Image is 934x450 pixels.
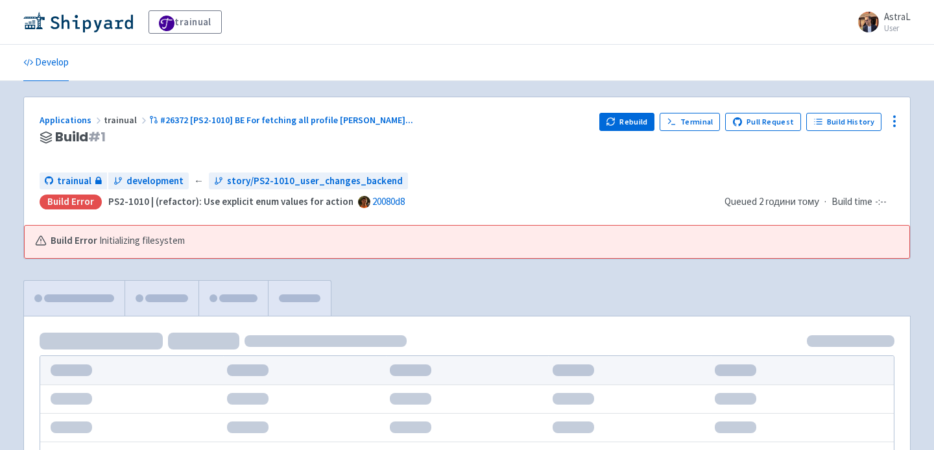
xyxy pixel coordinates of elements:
button: Rebuild [599,113,655,131]
span: ← [194,174,204,189]
span: # 1 [88,128,106,146]
a: Build History [806,113,881,131]
a: 20080d8 [372,195,405,207]
span: -:-- [875,195,887,209]
a: story/PS2-1010_user_changes_backend [209,172,408,190]
b: Build Error [51,233,97,248]
span: Build [55,130,106,145]
small: User [884,24,911,32]
a: development [108,172,189,190]
strong: PS2-1010 | (refactor): Use explicit enum values for action [108,195,353,207]
span: AstraL [884,10,911,23]
span: #26372 [PS2-1010] BE For fetching all profile [PERSON_NAME] ... [160,114,413,126]
span: trainual [57,174,91,189]
a: Pull Request [725,113,801,131]
span: development [126,174,184,189]
div: · [724,195,894,209]
a: Develop [23,45,69,81]
a: trainual [149,10,222,34]
span: Queued [724,195,819,207]
a: AstraL User [850,12,911,32]
img: Shipyard logo [23,12,133,32]
a: Applications [40,114,104,126]
a: Terminal [660,113,720,131]
span: story/PS2-1010_user_changes_backend [227,174,403,189]
a: #26372 [PS2-1010] BE For fetching all profile [PERSON_NAME]... [149,114,415,126]
a: trainual [40,172,107,190]
span: Build time [832,195,872,209]
span: trainual [104,114,149,126]
div: Build Error [40,195,102,209]
time: 2 години тому [759,195,819,207]
span: Initializing filesystem [99,233,185,248]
